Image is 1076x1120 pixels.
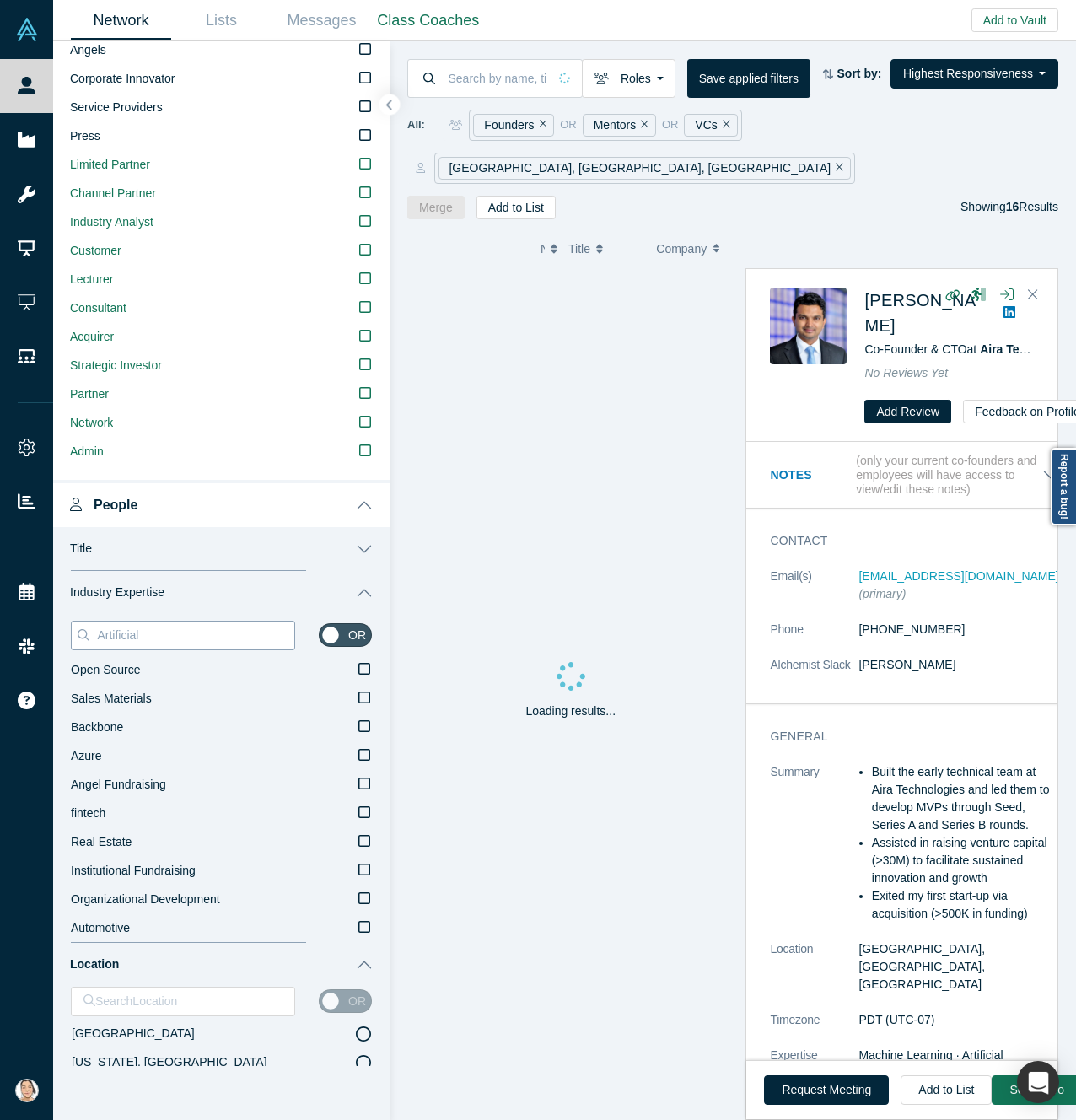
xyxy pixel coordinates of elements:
[583,114,656,137] div: Mentors
[636,116,648,135] button: Remove Filter
[656,231,726,267] button: Company
[770,466,853,484] h3: Notes
[560,116,577,133] span: or
[476,196,556,219] button: Add to List
[72,1055,267,1069] span: [US_STATE], [GEOGRAPHIC_DATA]
[1020,282,1046,309] button: Close
[856,454,1042,496] p: (only your current co-founders and employees will have access to view/edit these notes)
[687,59,810,98] button: Save applied filters
[770,454,1059,496] button: Notes (only your current co-founders and employees will have access to view/edit these notes)
[864,366,948,380] span: No Reviews Yet
[72,1026,195,1040] span: [GEOGRAPHIC_DATA]
[872,887,1059,923] li: Exited my first start-up via acquisition (>500K in funding)
[684,114,737,137] div: VCs
[70,416,113,429] span: Network
[70,957,119,972] span: Location
[582,59,675,98] button: Roles
[71,692,152,705] span: Sales Materials
[770,532,1036,550] h3: Contact
[95,624,294,646] input: Search Industry Expertise
[71,720,123,734] span: Backbone
[70,158,150,171] span: Limited Partner
[837,67,882,80] strong: Sort by:
[568,231,590,267] span: Title
[901,1075,992,1105] button: Add to List
[70,72,175,85] span: Corporate Innovator
[70,272,113,286] span: Lecturer
[70,541,92,556] span: Title
[70,100,163,114] span: Service Providers
[70,129,100,143] span: Press
[70,330,114,343] span: Acquirer
[53,527,390,571] button: Title
[858,656,1059,674] dd: [PERSON_NAME]
[70,387,109,401] span: Partner
[70,301,126,315] span: Consultant
[872,763,1059,834] li: Built the early technical team at Aira Technologies and led them to develop MVPs through Seed, Se...
[70,43,106,57] span: Angels
[541,231,551,267] button: Name
[1006,200,1020,213] strong: 16
[872,834,1059,887] li: Assisted in raising venture capital (>30M) to facilitate sustained innovation and growth
[70,215,153,229] span: Industry Analyst
[764,1075,889,1105] button: Request Meeting
[53,571,390,615] button: Industry Expertise
[71,663,141,676] span: Open Source
[71,892,220,906] span: Organizational Development
[656,231,707,267] span: Company
[858,622,965,636] a: [PHONE_NUMBER]
[525,703,616,720] p: Loading results...
[272,1,372,40] a: Messages
[858,587,906,600] span: (primary)
[53,943,390,987] button: Location
[770,568,858,621] dt: Email(s)
[70,585,164,600] span: Industry Expertise
[70,186,156,200] span: Channel Partner
[71,778,166,791] span: Angel Fundraising
[1006,200,1058,213] span: Results
[71,1,171,40] a: Network
[662,116,679,133] span: or
[858,1011,1059,1029] dd: PDT (UTC-07)
[858,569,1058,583] a: [EMAIL_ADDRESS][DOMAIN_NAME]
[15,18,39,41] img: Alchemist Vault Logo
[770,728,1036,746] h3: General
[858,1048,1015,1080] span: Machine Learning · Artificial Intelligence · Infra for AI Stack
[53,480,390,527] button: People
[541,231,545,267] span: Name
[971,8,1058,32] button: Add to Vault
[407,116,425,133] span: All:
[70,444,104,458] span: Admin
[568,231,638,267] button: Title
[960,196,1058,219] div: Showing
[171,1,272,40] a: Lists
[770,621,858,656] dt: Phone
[407,196,465,219] button: Merge
[438,157,851,180] div: [GEOGRAPHIC_DATA], [GEOGRAPHIC_DATA], [GEOGRAPHIC_DATA]
[71,864,196,877] span: Institutional Fundraising
[770,940,858,1011] dt: Location
[1051,448,1076,525] a: Report a bug!
[718,116,730,135] button: Remove Filter
[71,835,132,848] span: Real Estate
[535,116,547,135] button: Remove Filter
[831,159,843,178] button: Remove Filter
[770,656,858,692] dt: Alchemist Slack
[71,921,130,934] span: Automotive
[770,1011,858,1047] dt: Timezone
[770,288,847,364] img: RaviKiran Gopalan's Profile Image
[71,806,105,820] span: fintech
[473,114,554,137] div: Founders
[864,400,951,423] button: Add Review
[447,58,547,98] input: Search by name, title, company, summary, expertise, investment criteria or topics of focus
[15,1079,39,1102] img: Natasha Lowery's Account
[372,1,485,40] a: Class Coaches
[890,59,1058,89] button: Highest Responsiveness
[770,763,858,940] dt: Summary
[770,1047,858,1100] dt: Expertise
[864,291,976,335] a: [PERSON_NAME]
[858,940,1059,993] dd: [GEOGRAPHIC_DATA], [GEOGRAPHIC_DATA], [GEOGRAPHIC_DATA]
[71,749,102,762] span: Azure
[70,358,162,372] span: Strategic Investor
